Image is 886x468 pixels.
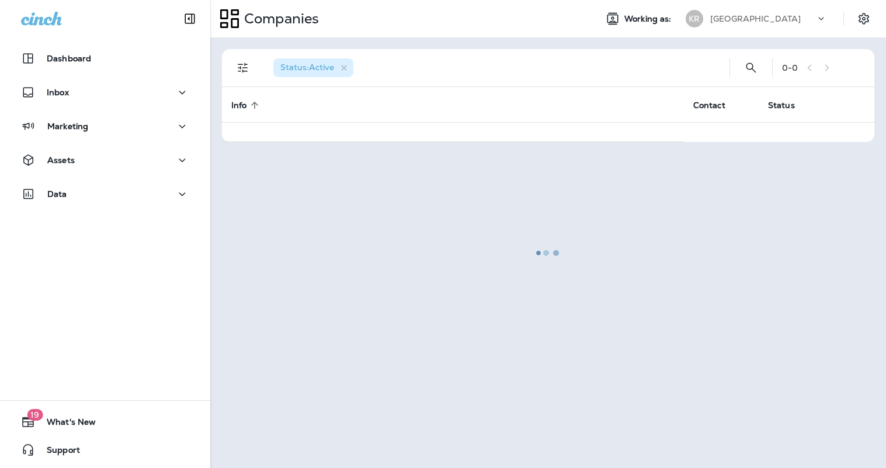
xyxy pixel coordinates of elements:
button: Dashboard [12,47,199,70]
button: 19What's New [12,410,199,434]
span: Working as: [624,14,674,24]
button: Marketing [12,115,199,138]
div: KR [686,10,703,27]
button: Data [12,182,199,206]
p: [GEOGRAPHIC_DATA] [710,14,801,23]
span: Support [35,445,80,459]
button: Assets [12,148,199,172]
button: Settings [853,8,874,29]
p: Marketing [47,122,88,131]
button: Inbox [12,81,199,104]
span: What's New [35,417,96,431]
p: Assets [47,155,75,165]
button: Support [12,438,199,462]
p: Dashboard [47,54,91,63]
span: 19 [27,409,43,421]
p: Inbox [47,88,69,97]
button: Collapse Sidebar [173,7,206,30]
p: Data [47,189,67,199]
p: Companies [239,10,319,27]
